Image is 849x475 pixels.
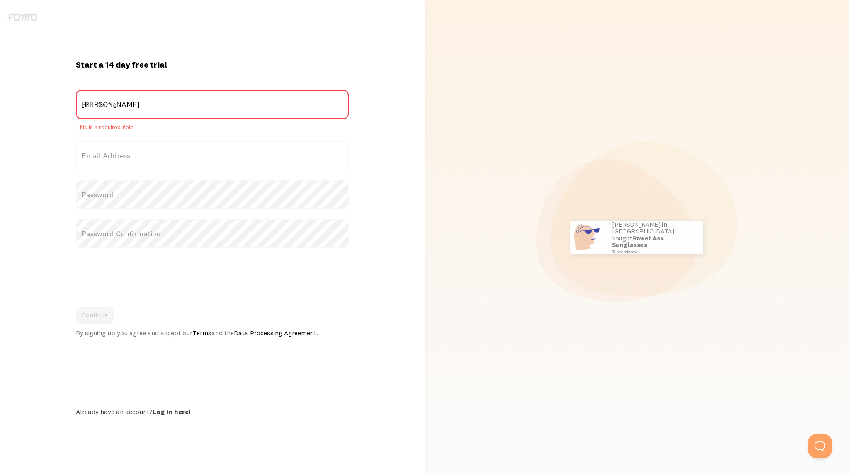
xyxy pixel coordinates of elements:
div: Already have an account? [76,407,349,416]
h1: Start a 14 day free trial [76,59,349,70]
div: By signing up you agree and accept our and the . [76,329,349,337]
iframe: Help Scout Beacon - Open [808,434,832,458]
a: Data Processing Agreement [234,329,316,337]
label: Email Address [76,141,349,170]
label: Password [76,180,349,209]
span: This is a required field [76,124,349,131]
a: Terms [192,329,211,337]
a: Log in here! [153,407,190,416]
label: Full Name [76,90,349,119]
iframe: reCAPTCHA [76,258,202,291]
img: fomo-logo-gray-b99e0e8ada9f9040e2984d0d95b3b12da0074ffd48d1e5cb62ac37fc77b0b268.svg [7,13,37,21]
label: Password Confirmation [76,219,349,248]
